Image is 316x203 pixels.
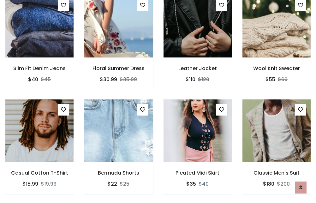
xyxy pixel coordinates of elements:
h6: Pleated Midi Skirt [163,170,232,176]
h6: Casual Cotton T-Shirt [5,170,74,176]
h6: $40 [28,76,38,82]
del: $45 [41,76,51,83]
del: $19.99 [41,180,57,188]
h6: $30.99 [100,76,117,82]
h6: Classic Men's Suit [242,170,311,176]
del: $35.99 [120,76,137,83]
h6: Slim Fit Denim Jeans [5,65,74,71]
h6: $15.99 [22,181,38,187]
del: $25 [120,180,129,188]
h6: Floral Summer Dress [84,65,153,71]
h6: Wool Knit Sweater [242,65,311,71]
h6: Bermuda Shorts [84,170,153,176]
del: $120 [198,76,209,83]
del: $60 [278,76,288,83]
del: $200 [277,180,290,188]
del: $40 [199,180,209,188]
h6: $110 [186,76,195,82]
h6: $35 [186,181,196,187]
h6: Leather Jacket [163,65,232,71]
h6: $55 [265,76,275,82]
h6: $22 [107,181,117,187]
h6: $180 [263,181,274,187]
